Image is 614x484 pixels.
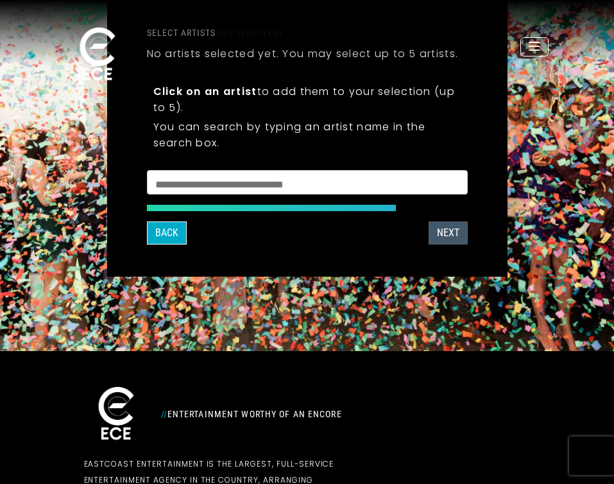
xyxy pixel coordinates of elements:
[84,383,148,445] img: ece_new_logo_whitev2-1.png
[429,221,468,245] button: Next
[153,404,384,424] div: Entertainment Worthy of an Encore
[153,84,257,99] strong: Click on an artist
[153,119,461,151] p: You can search by typing an artist name in the search box.
[155,178,459,190] textarea: Search
[153,83,461,116] p: to add them to your selection (up to 5).
[161,409,167,419] span: //
[147,221,187,245] button: Back
[65,24,130,86] img: ece_new_logo_whitev2-1.png
[520,37,549,56] button: Toggle navigation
